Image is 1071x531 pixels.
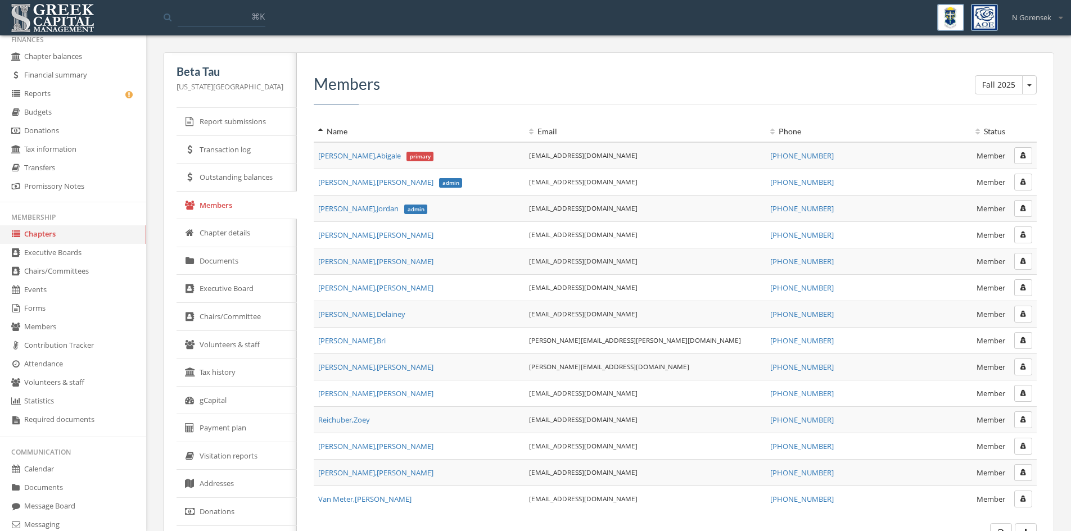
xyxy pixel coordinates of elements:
a: Chairs/Committee [177,303,297,331]
a: [PERSON_NAME],Jordanadmin [318,203,427,214]
a: [PHONE_NUMBER] [770,230,834,240]
span: N Gorensek [1012,12,1051,23]
a: [EMAIL_ADDRESS][DOMAIN_NAME] [529,468,638,476]
a: [EMAIL_ADDRESS][DOMAIN_NAME] [529,309,638,318]
span: [PERSON_NAME] , [PERSON_NAME] [318,256,433,266]
a: [PHONE_NUMBER] [770,151,834,161]
a: Donations [177,498,297,526]
td: Member [906,195,1010,221]
td: Member [906,248,1010,274]
button: Fall 2025 [975,75,1023,94]
a: Chapter details [177,219,297,247]
span: [PERSON_NAME] , [PERSON_NAME] [318,441,433,451]
a: [PERSON_NAME],[PERSON_NAME] [318,388,433,398]
a: Addresses [177,470,297,498]
span: [PERSON_NAME] , [PERSON_NAME] [318,177,462,187]
h5: Beta Tau [177,65,283,78]
a: [PERSON_NAME],[PERSON_NAME] [318,230,433,240]
span: [PERSON_NAME] , Bri [318,335,386,346]
a: [EMAIL_ADDRESS][DOMAIN_NAME] [529,388,638,397]
a: [PHONE_NUMBER] [770,441,834,451]
a: [PHONE_NUMBER] [770,362,834,372]
th: Email [525,121,766,142]
a: [PERSON_NAME],Bri [318,335,386,346]
a: [PERSON_NAME],[PERSON_NAME]admin [318,177,462,187]
td: Member [906,274,1010,301]
span: [PERSON_NAME] , [PERSON_NAME] [318,468,433,478]
td: Member [906,327,1010,353]
a: [EMAIL_ADDRESS][DOMAIN_NAME] [529,177,638,186]
a: [PHONE_NUMBER] [770,388,834,398]
a: [PHONE_NUMBER] [770,203,834,214]
span: [PERSON_NAME] , Abigale [318,151,433,161]
a: [EMAIL_ADDRESS][DOMAIN_NAME] [529,494,638,503]
a: [PERSON_NAME],[PERSON_NAME] [318,283,433,293]
td: Member [906,353,1010,380]
a: Volunteers & staff [177,331,297,359]
span: Van Meter , [PERSON_NAME] [318,494,412,504]
th: Phone [766,121,906,142]
td: Member [906,433,1010,459]
a: [PHONE_NUMBER] [770,335,834,346]
a: [PERSON_NAME],[PERSON_NAME] [318,362,433,372]
a: [EMAIL_ADDRESS][DOMAIN_NAME] [529,151,638,160]
a: [PHONE_NUMBER] [770,177,834,187]
td: Member [906,221,1010,248]
a: Outstanding balances [177,164,297,192]
td: Member [906,301,1010,327]
a: [EMAIL_ADDRESS][DOMAIN_NAME] [529,283,638,292]
td: Member [906,142,1010,169]
a: [EMAIL_ADDRESS][DOMAIN_NAME] [529,415,638,424]
button: Fall 2025 [1022,75,1037,94]
a: Reichuber,Zoey [318,415,370,425]
a: [PERSON_NAME][EMAIL_ADDRESS][DOMAIN_NAME] [529,362,689,371]
td: Member [906,485,1010,512]
a: gCapital [177,387,297,415]
a: [EMAIL_ADDRESS][DOMAIN_NAME] [529,441,638,450]
td: Member [906,459,1010,485]
a: Documents [177,247,297,275]
a: Members [177,192,297,220]
a: [PHONE_NUMBER] [770,256,834,266]
a: [PERSON_NAME][EMAIL_ADDRESS][PERSON_NAME][DOMAIN_NAME] [529,335,741,344]
a: Transaction log [177,136,297,164]
span: admin [404,205,428,215]
th: Name [314,121,525,142]
p: [US_STATE][GEOGRAPHIC_DATA] [177,80,283,93]
a: [PERSON_NAME],[PERSON_NAME] [318,468,433,478]
a: [PHONE_NUMBER] [770,494,834,504]
div: N Gorensek [1005,4,1063,23]
span: [PERSON_NAME] , Delainey [318,309,405,319]
span: admin [439,178,463,188]
a: Executive Board [177,275,297,303]
span: [PERSON_NAME] , [PERSON_NAME] [318,388,433,398]
a: [EMAIL_ADDRESS][DOMAIN_NAME] [529,230,638,239]
a: Van Meter,[PERSON_NAME] [318,494,412,504]
h3: Members [314,75,1037,93]
a: [PERSON_NAME],[PERSON_NAME] [318,441,433,451]
a: Visitation reports [177,442,297,470]
td: Member [906,380,1010,406]
span: Reichuber , Zoey [318,415,370,425]
td: Member [906,406,1010,433]
a: [PHONE_NUMBER] [770,283,834,293]
a: [EMAIL_ADDRESS][DOMAIN_NAME] [529,256,638,265]
a: [PERSON_NAME],Delainey [318,309,405,319]
span: [PERSON_NAME] , Jordan [318,203,427,214]
span: [PERSON_NAME] , [PERSON_NAME] [318,362,433,372]
span: [PERSON_NAME] , [PERSON_NAME] [318,283,433,293]
a: Payment plan [177,414,297,442]
a: [PERSON_NAME],[PERSON_NAME] [318,256,433,266]
a: Tax history [177,358,297,387]
a: [PERSON_NAME],Abigaleprimary [318,151,433,161]
a: [PHONE_NUMBER] [770,309,834,319]
a: [PHONE_NUMBER] [770,468,834,478]
a: [EMAIL_ADDRESS][DOMAIN_NAME] [529,203,638,212]
a: [PHONE_NUMBER] [770,415,834,425]
span: primary [406,152,434,162]
span: ⌘K [251,11,265,22]
span: [PERSON_NAME] , [PERSON_NAME] [318,230,433,240]
th: Status [906,121,1010,142]
td: Member [906,169,1010,195]
a: Report submissions [177,108,297,136]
